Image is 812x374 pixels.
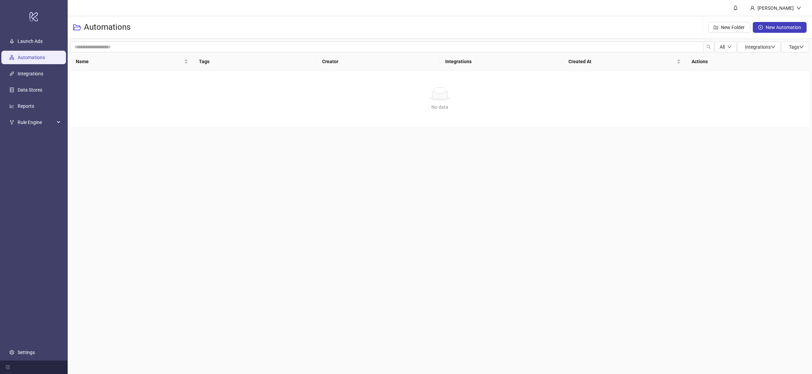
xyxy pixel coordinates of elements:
th: Tags [194,52,317,71]
button: Tagsdown [781,42,809,52]
span: folder-add [714,25,718,30]
span: down [771,45,775,49]
span: New Folder [721,25,745,30]
span: Integrations [745,44,775,50]
span: down [727,45,731,49]
a: Launch Ads [18,39,43,44]
button: New Automation [753,22,807,33]
span: user [750,6,755,10]
button: Integrationsdown [737,42,781,52]
span: All [720,44,725,50]
a: Data Stores [18,87,42,93]
h3: Automations [84,22,131,33]
span: down [796,6,801,10]
span: Name [76,58,183,65]
th: Creator [317,52,440,71]
a: Reports [18,103,34,109]
a: Automations [18,55,45,60]
span: Tags [789,44,804,50]
span: Rule Engine [18,116,55,129]
a: Integrations [18,71,43,76]
span: New Automation [766,25,801,30]
span: plus-circle [758,25,763,30]
span: bell [733,5,738,10]
div: No data [78,103,801,111]
span: Created At [568,58,675,65]
th: Created At [563,52,686,71]
span: folder-open [73,23,81,31]
th: Actions [686,52,809,71]
span: menu-fold [5,365,10,370]
span: down [799,45,804,49]
th: Integrations [440,52,563,71]
span: search [706,45,711,49]
div: [PERSON_NAME] [755,4,796,12]
th: Name [70,52,194,71]
span: fork [9,120,14,125]
button: Alldown [714,42,737,52]
button: New Folder [708,22,750,33]
a: Settings [18,350,35,355]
